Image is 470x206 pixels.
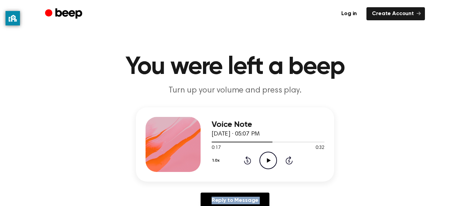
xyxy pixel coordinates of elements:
h1: You were left a beep [59,55,411,79]
span: 0:17 [212,144,221,152]
h3: Voice Note [212,120,324,129]
a: Create Account [366,7,425,20]
p: Turn up your volume and press play. [103,85,367,96]
span: [DATE] · 05:07 PM [212,131,260,137]
span: 0:32 [316,144,324,152]
a: Beep [45,7,84,21]
a: Log in [336,7,362,20]
button: 1.0x [212,155,222,166]
button: privacy banner [6,11,20,25]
